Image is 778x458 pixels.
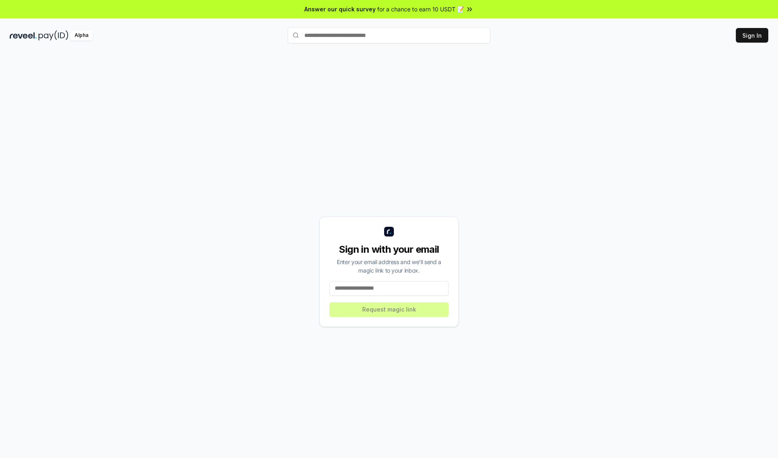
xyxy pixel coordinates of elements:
div: Enter your email address and we’ll send a magic link to your inbox. [329,258,449,275]
img: pay_id [38,30,68,41]
div: Alpha [70,30,93,41]
button: Sign In [736,28,768,43]
img: logo_small [384,227,394,237]
span: for a chance to earn 10 USDT 📝 [377,5,464,13]
div: Sign in with your email [329,243,449,256]
img: reveel_dark [10,30,37,41]
span: Answer our quick survey [304,5,376,13]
